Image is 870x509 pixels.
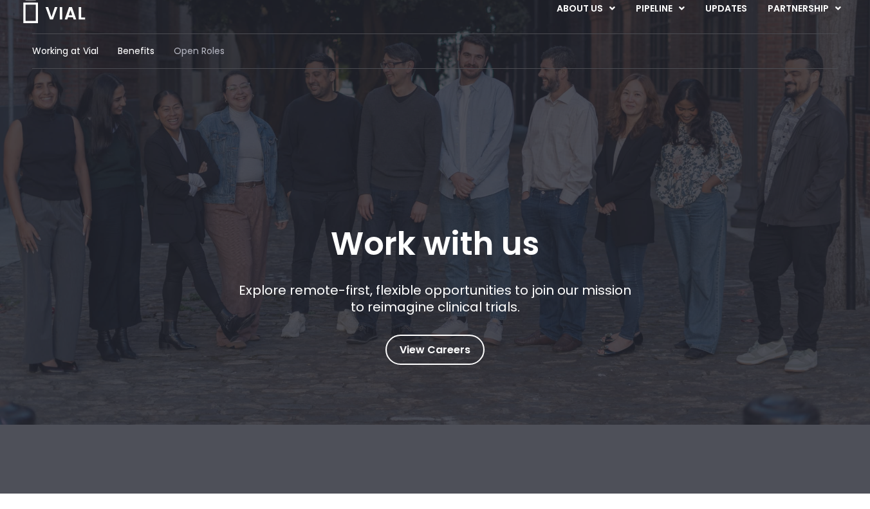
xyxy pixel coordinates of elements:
a: View Careers [385,335,485,365]
span: View Careers [400,342,470,358]
h1: Work with us [331,225,539,263]
a: Open Roles [174,44,225,58]
a: Benefits [118,44,154,58]
a: Working at Vial [32,44,98,58]
p: Explore remote-first, flexible opportunities to join our mission to reimagine clinical trials. [234,282,636,315]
